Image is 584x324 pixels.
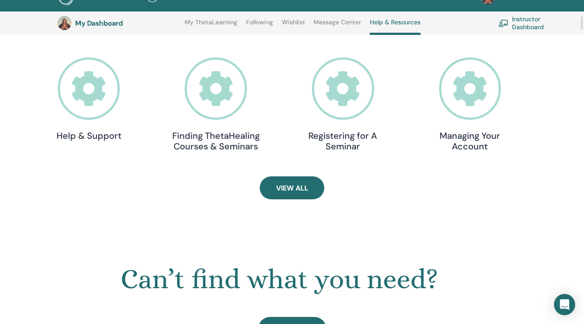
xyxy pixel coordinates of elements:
[38,263,521,296] h1: Can’t find what you need?
[314,19,361,33] a: Message Center
[498,14,571,33] a: Instructor Dashboard
[282,19,305,33] a: Wishlist
[498,19,508,27] img: chalkboard-teacher.svg
[260,176,324,199] a: View All
[246,19,273,33] a: Following
[554,294,575,315] div: Open Intercom Messenger
[75,19,163,27] h3: My Dashboard
[299,130,387,152] h4: Registering for A Seminar
[299,57,387,152] a: Registering for A Seminar
[426,130,514,152] h4: Managing Your Account
[185,19,237,33] a: My ThetaLearning
[57,16,72,30] img: default.jpg
[426,57,514,152] a: Managing Your Account
[45,130,133,141] h4: Help & Support
[45,57,133,141] a: Help & Support
[172,130,260,152] h4: Finding ThetaHealing Courses & Seminars
[172,57,260,152] a: Finding ThetaHealing Courses & Seminars
[370,19,421,35] a: Help & Resources
[45,20,514,36] h3: Resources and FAQ
[276,183,308,193] span: View All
